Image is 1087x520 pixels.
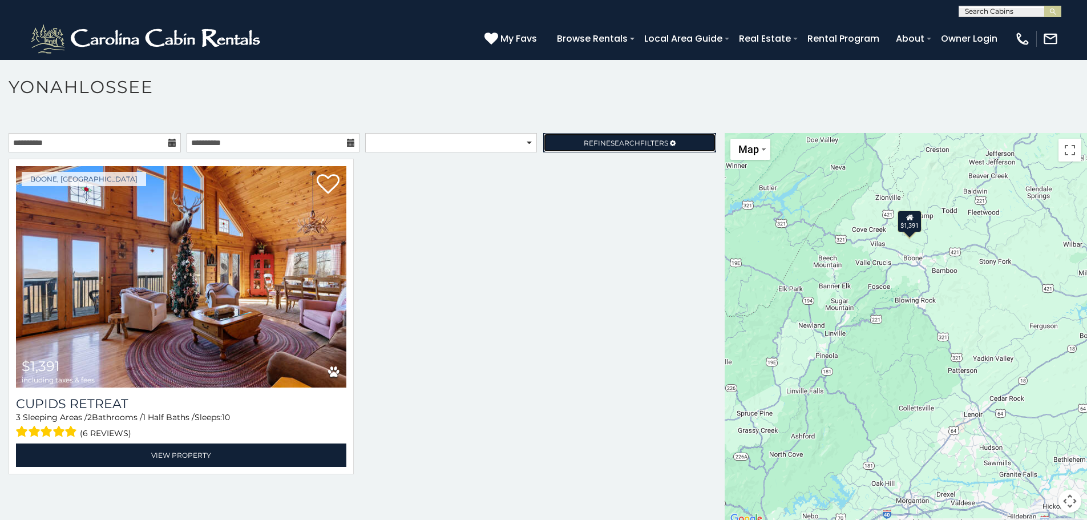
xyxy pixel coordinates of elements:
[16,166,346,388] img: Cupids Retreat
[222,412,230,422] span: 10
[29,22,265,56] img: White-1-2.png
[611,139,640,147] span: Search
[551,29,633,49] a: Browse Rentals
[16,412,21,422] span: 3
[935,29,1003,49] a: Owner Login
[898,210,922,232] div: $1,391
[1042,31,1058,47] img: mail-regular-white.png
[87,412,92,422] span: 2
[730,139,770,160] button: Change map style
[584,139,668,147] span: Refine Filters
[22,358,60,374] span: $1,391
[500,31,537,46] span: My Favs
[890,29,930,49] a: About
[16,166,346,388] a: Cupids Retreat $1,391 including taxes & fees
[22,376,95,384] span: including taxes & fees
[16,396,346,412] a: Cupids Retreat
[543,133,716,152] a: RefineSearchFilters
[16,444,346,467] a: View Property
[738,143,759,155] span: Map
[1015,31,1031,47] img: phone-regular-white.png
[1058,139,1081,162] button: Toggle fullscreen view
[317,173,340,197] a: Add to favorites
[22,172,146,186] a: Boone, [GEOGRAPHIC_DATA]
[802,29,885,49] a: Rental Program
[639,29,728,49] a: Local Area Guide
[16,412,346,441] div: Sleeping Areas / Bathrooms / Sleeps:
[80,426,131,441] span: (6 reviews)
[143,412,195,422] span: 1 Half Baths /
[733,29,797,49] a: Real Estate
[484,31,540,46] a: My Favs
[1058,490,1081,513] button: Map camera controls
